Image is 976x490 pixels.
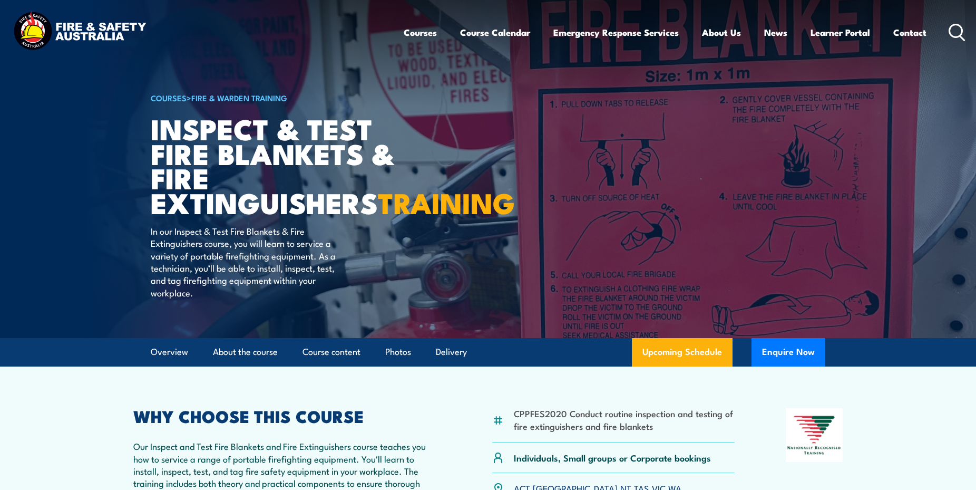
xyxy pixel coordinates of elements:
[213,338,278,366] a: About the course
[811,18,870,46] a: Learner Portal
[151,116,411,215] h1: Inspect & Test Fire Blankets & Fire Extinguishers
[893,18,926,46] a: Contact
[514,407,735,432] li: CPPFES2020 Conduct routine inspection and testing of fire extinguishers and fire blankets
[191,92,287,103] a: Fire & Warden Training
[385,338,411,366] a: Photos
[553,18,679,46] a: Emergency Response Services
[302,338,360,366] a: Course content
[133,408,441,423] h2: WHY CHOOSE THIS COURSE
[151,92,187,103] a: COURSES
[702,18,741,46] a: About Us
[436,338,467,366] a: Delivery
[378,180,515,224] strong: TRAINING
[404,18,437,46] a: Courses
[751,338,825,367] button: Enquire Now
[632,338,733,367] a: Upcoming Schedule
[460,18,530,46] a: Course Calendar
[151,338,188,366] a: Overview
[151,91,411,104] h6: >
[514,451,711,464] p: Individuals, Small groups or Corporate bookings
[151,225,343,299] p: In our Inspect & Test Fire Blankets & Fire Extinguishers course, you will learn to service a vari...
[764,18,787,46] a: News
[786,408,843,462] img: Nationally Recognised Training logo.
